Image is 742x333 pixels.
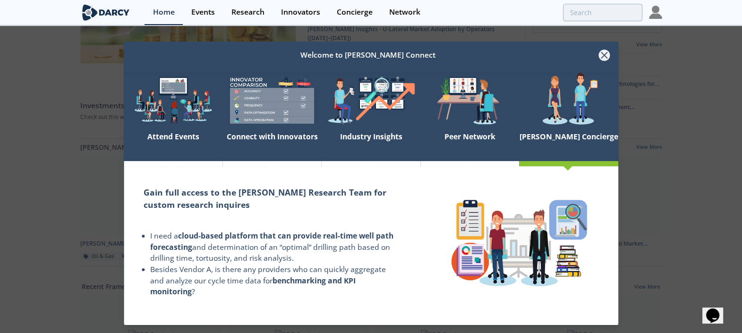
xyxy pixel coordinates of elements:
[322,128,420,161] div: Industry Insights
[150,231,401,264] li: I need a and determination of an “optimal” drilling path based on drilling time, tortuosity, and ...
[389,9,420,16] div: Network
[322,72,420,128] img: welcome-find-a12191a34a96034fcac36f4ff4d37733.png
[137,46,599,64] div: Welcome to [PERSON_NAME] Connect
[150,264,401,298] li: Besides Vendor A, is there any providers who can quickly aggregate and analyze our cycle time dat...
[520,128,618,161] div: [PERSON_NAME] Concierge
[520,72,618,128] img: welcome-concierge-wide-20dccca83e9cbdbb601deee24fb8df72.png
[337,9,373,16] div: Concierge
[124,72,222,128] img: welcome-explore-560578ff38cea7c86bcfe544b5e45342.png
[281,9,320,16] div: Innovators
[144,186,401,211] h2: Gain full access to the [PERSON_NAME] Research Team for custom research inquires
[231,9,264,16] div: Research
[702,295,733,324] iframe: chat widget
[153,9,175,16] div: Home
[191,9,215,16] div: Events
[80,4,132,21] img: logo-wide.svg
[150,275,356,297] strong: benchmarking and KPI monitoring
[150,231,393,252] strong: cloud-based platform that can provide real-time well path forecasting
[420,72,519,128] img: welcome-attend-b816887fc24c32c29d1763c6e0ddb6e6.png
[563,4,642,21] input: Advanced Search
[222,128,321,161] div: Connect with Innovators
[420,128,519,161] div: Peer Network
[649,6,662,19] img: Profile
[445,194,594,292] img: concierge-details-e70ed233a7353f2f363bd34cf2359179.png
[222,72,321,128] img: welcome-compare-1b687586299da8f117b7ac84fd957760.png
[124,128,222,161] div: Attend Events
